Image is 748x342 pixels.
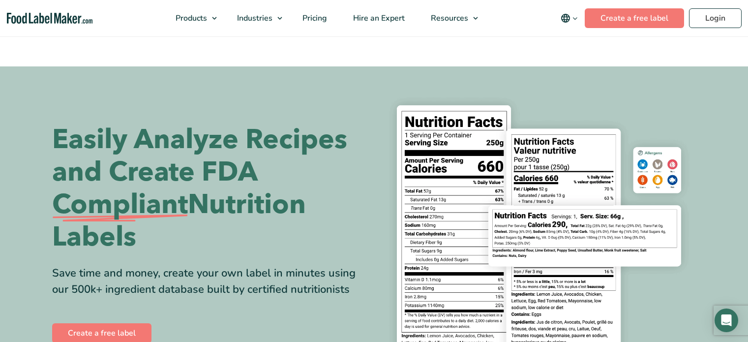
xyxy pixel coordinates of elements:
[299,13,328,24] span: Pricing
[52,188,188,221] span: Compliant
[52,124,367,253] h1: Easily Analyze Recipes and Create FDA Nutrition Labels
[52,265,367,298] div: Save time and money, create your own label in minutes using our 500k+ ingredient database built b...
[234,13,273,24] span: Industries
[428,13,469,24] span: Resources
[689,8,742,28] a: Login
[350,13,406,24] span: Hire an Expert
[715,309,738,332] div: Open Intercom Messenger
[585,8,684,28] a: Create a free label
[173,13,208,24] span: Products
